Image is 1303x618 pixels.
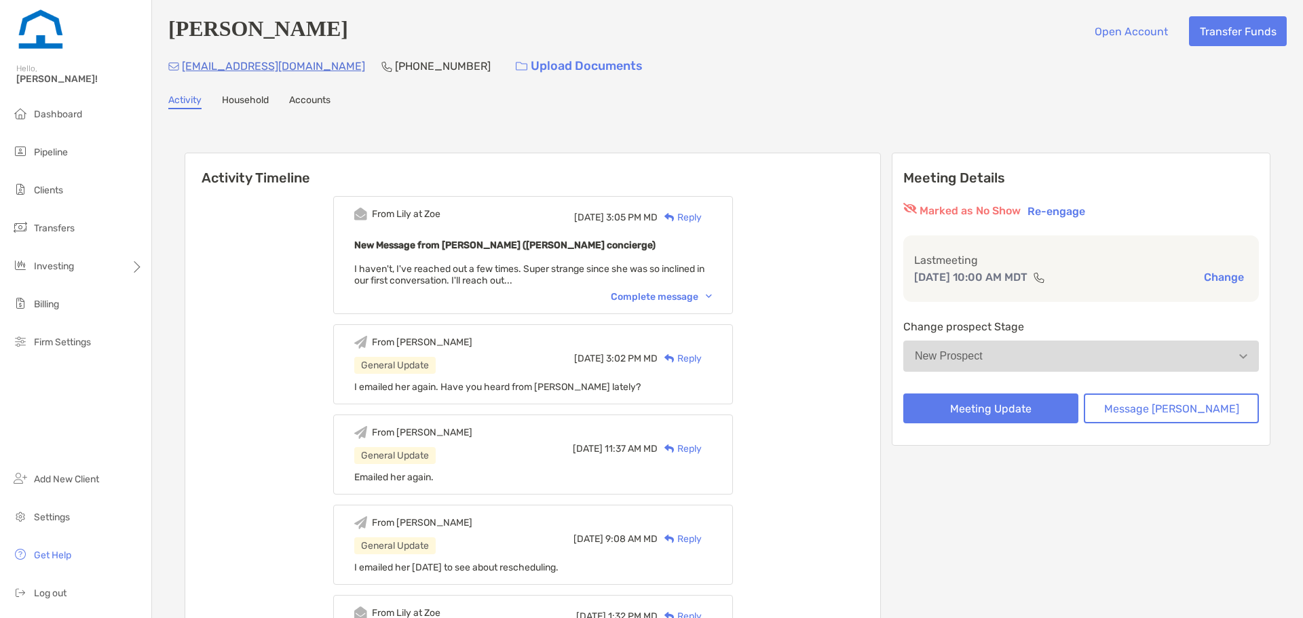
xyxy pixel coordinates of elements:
img: Open dropdown arrow [1239,354,1247,359]
div: From [PERSON_NAME] [372,336,472,348]
img: Reply icon [664,535,675,543]
img: Event icon [354,336,367,349]
b: New Message from [PERSON_NAME] ([PERSON_NAME] concierge) [354,239,656,251]
span: [DATE] [573,443,603,455]
img: dashboard icon [12,105,29,121]
button: Open Account [1084,16,1178,46]
img: red eyr [903,203,917,214]
span: Emailed her again. [354,471,434,483]
span: I emailed her again. Have you heard from [PERSON_NAME] lately? [354,381,641,393]
img: clients icon [12,181,29,197]
div: New Prospect [915,350,983,362]
div: From Lily at Zoe [372,208,440,220]
img: Reply icon [664,213,675,222]
span: I emailed her [DATE] to see about rescheduling. [354,562,559,573]
span: I haven't, I've reached out a few times. Super strange since she was so inclined in our first con... [354,263,704,286]
div: Reply [658,351,702,366]
div: From [PERSON_NAME] [372,427,472,438]
span: Settings [34,511,70,523]
span: Add New Client [34,474,99,485]
div: General Update [354,357,436,374]
span: Log out [34,587,67,599]
img: Event icon [354,516,367,529]
div: Complete message [611,291,712,303]
span: [DATE] [574,353,604,364]
img: Reply icon [664,354,675,363]
p: Meeting Details [903,170,1259,187]
span: Get Help [34,549,71,561]
div: Reply [658,210,702,225]
img: Zoe Logo [16,5,65,54]
span: Transfers [34,223,75,234]
span: Billing [34,298,59,310]
div: General Update [354,537,436,554]
span: [DATE] [574,212,604,223]
span: 3:02 PM MD [606,353,658,364]
img: transfers icon [12,219,29,235]
img: pipeline icon [12,143,29,159]
p: Last meeting [914,252,1248,269]
div: Reply [658,442,702,456]
img: Event icon [354,208,367,220]
div: Reply [658,532,702,546]
span: Clients [34,185,63,196]
div: From [PERSON_NAME] [372,517,472,528]
img: communication type [1033,272,1045,283]
span: 9:08 AM MD [605,533,658,545]
img: logout icon [12,584,29,600]
img: Event icon [354,426,367,439]
p: [PHONE_NUMBER] [395,58,491,75]
img: settings icon [12,508,29,524]
button: Transfer Funds [1189,16,1287,46]
img: investing icon [12,257,29,273]
h4: [PERSON_NAME] [168,16,348,46]
span: Dashboard [34,109,82,120]
span: 11:37 AM MD [605,443,658,455]
span: [PERSON_NAME]! [16,73,143,85]
span: [DATE] [573,533,603,545]
a: Activity [168,94,202,109]
img: get-help icon [12,546,29,562]
img: button icon [516,62,527,71]
button: Change [1200,270,1248,284]
button: Message [PERSON_NAME] [1084,393,1259,423]
img: Reply icon [664,444,675,453]
p: [EMAIL_ADDRESS][DOMAIN_NAME] [182,58,365,75]
button: Re-engage [1023,203,1089,219]
img: add_new_client icon [12,470,29,486]
button: Meeting Update [903,393,1078,423]
button: New Prospect [903,341,1259,372]
img: firm-settings icon [12,333,29,349]
img: Email Icon [168,62,179,71]
span: Firm Settings [34,336,91,348]
span: 3:05 PM MD [606,212,658,223]
img: billing icon [12,295,29,311]
img: Phone Icon [381,61,392,72]
span: Pipeline [34,147,68,158]
p: Change prospect Stage [903,318,1259,335]
p: [DATE] 10:00 AM MDT [914,269,1027,286]
a: Household [222,94,269,109]
a: Accounts [289,94,331,109]
span: Investing [34,260,74,272]
a: Upload Documents [507,52,651,81]
p: Marked as No Show [920,203,1021,219]
div: General Update [354,447,436,464]
h6: Activity Timeline [185,153,880,186]
img: Chevron icon [706,294,712,298]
